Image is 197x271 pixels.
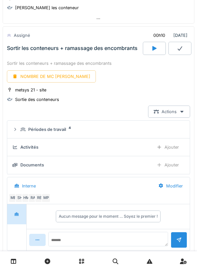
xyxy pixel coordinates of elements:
div: Sortie des conteneurs [15,96,59,103]
div: Périodes de travail [28,126,66,133]
summary: Périodes de travail4 [10,123,187,135]
div: SH [15,193,24,203]
div: Ajouter [151,159,185,171]
div: RA [28,193,37,203]
div: HM [22,193,31,203]
div: ME [9,193,18,203]
div: MP [41,193,51,203]
div: Documents [20,162,44,168]
div: Ajouter [151,141,185,153]
div: 00h10 [153,32,165,38]
div: [PERSON_NAME] les conteneur [15,5,79,11]
div: Actions [148,106,190,118]
div: Activités [20,144,38,150]
summary: DocumentsAjouter [10,159,187,171]
div: Aucun message pour le moment … Soyez le premier ! [59,213,158,219]
div: Interne [22,183,36,189]
div: Sortir les conteneurs + ramassage des encombrants [7,45,138,51]
div: Assigné [14,32,30,38]
div: Sortir les conteneurs + ramassage des encombrants [7,60,190,66]
summary: ActivitésAjouter [10,141,187,153]
div: metsys 21 - site [15,87,46,93]
div: NOMBRE DE MC [PERSON_NAME] [7,70,96,83]
div: [DATE] [148,29,190,41]
div: Modifier [153,180,188,192]
div: RE [35,193,44,203]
